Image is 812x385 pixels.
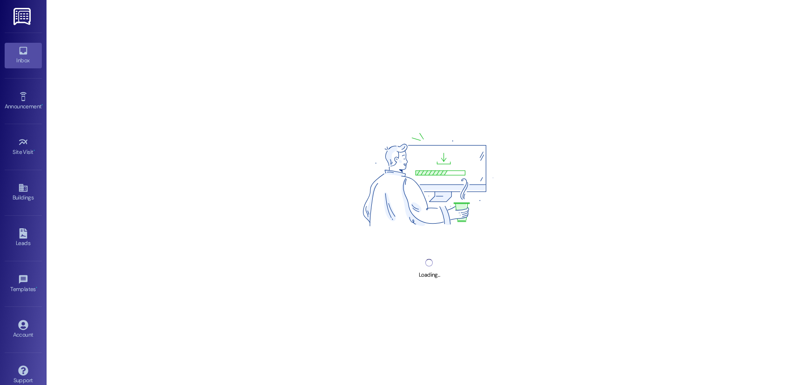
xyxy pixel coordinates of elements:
[36,285,37,291] span: •
[5,272,42,297] a: Templates •
[5,134,42,159] a: Site Visit •
[5,180,42,205] a: Buildings
[5,317,42,342] a: Account
[13,8,33,25] img: ResiDesk Logo
[5,226,42,251] a: Leads
[41,102,43,108] span: •
[419,270,440,280] div: Loading...
[34,147,35,154] span: •
[5,43,42,68] a: Inbox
